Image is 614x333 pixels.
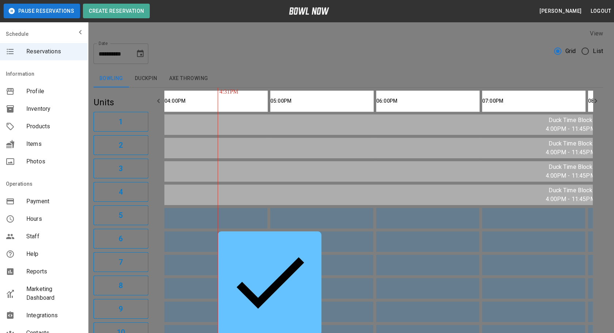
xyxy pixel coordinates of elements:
[119,280,123,291] h6: 8
[119,186,123,198] h6: 4
[270,91,373,111] th: 05:00PM
[4,4,80,18] button: Pause Reservations
[119,256,123,268] h6: 7
[119,233,123,245] h6: 6
[94,70,603,87] div: inventory tabs
[164,91,267,111] th: 04:00PM
[26,285,82,302] span: Marketing Dashboard
[590,30,603,37] label: View
[593,47,603,56] span: List
[129,70,163,87] button: Duckpin
[26,105,82,113] span: Inventory
[289,7,329,15] img: logo
[26,122,82,131] span: Products
[376,91,479,111] th: 06:00PM
[565,47,576,56] span: Grid
[482,91,585,111] th: 07:00PM
[26,232,82,241] span: Staff
[119,116,123,128] h6: 1
[119,303,123,315] h6: 9
[119,139,123,151] h6: 2
[218,88,220,95] span: 4:31PM
[163,70,214,87] button: Axe Throwing
[26,47,82,56] span: Reservations
[26,197,82,206] span: Payment
[26,250,82,258] span: Help
[83,4,150,18] button: Create Reservation
[26,311,82,320] span: Integrations
[26,215,82,223] span: Hours
[94,70,129,87] button: Bowling
[26,267,82,276] span: Reports
[119,163,123,174] h6: 3
[537,4,584,18] button: [PERSON_NAME]
[119,209,123,221] h6: 5
[26,87,82,96] span: Profile
[588,4,614,18] button: Logout
[133,46,148,61] button: Choose date, selected date is Aug 12, 2025
[26,157,82,166] span: Photos
[224,237,316,329] div: [PERSON_NAME]
[94,97,148,108] h5: Units
[26,140,82,148] span: Items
